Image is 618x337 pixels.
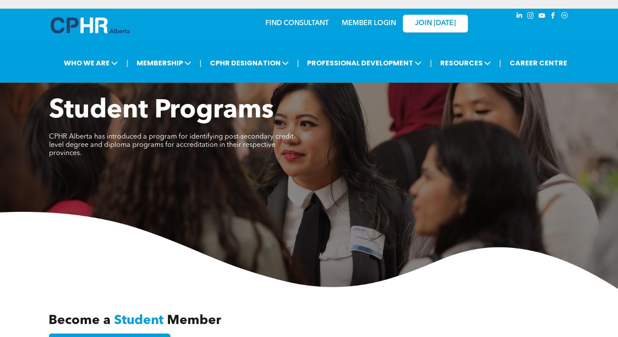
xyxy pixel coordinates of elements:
[126,54,128,72] li: |
[438,55,494,71] span: RESOURCES
[342,20,396,27] a: MEMBER LOGIN
[515,11,524,23] a: linkedin
[49,133,296,157] span: CPHR Alberta has introduced a program for identifying post-secondary credit-level degree and dipl...
[403,15,468,32] a: JOIN [DATE]
[537,11,547,23] a: youtube
[51,17,130,33] img: A blue and white logo for cp alberta
[297,54,299,72] li: |
[499,54,501,72] li: |
[526,11,536,23] a: instagram
[199,54,202,72] li: |
[560,11,569,23] a: Social network
[207,55,291,71] span: CPHR DESIGNATION
[549,11,558,23] a: facebook
[49,314,111,327] span: Become a
[49,98,274,124] span: Student Programs
[430,54,432,72] li: |
[114,314,163,327] span: Student
[265,20,329,27] a: FIND CONSULTANT
[61,55,121,71] span: WHO WE ARE
[304,55,424,71] span: PROFESSIONAL DEVELOPMENT
[507,55,570,71] a: CAREER CENTRE
[415,19,456,28] span: JOIN [DATE]
[134,55,194,71] span: MEMBERSHIP
[167,314,221,327] span: Member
